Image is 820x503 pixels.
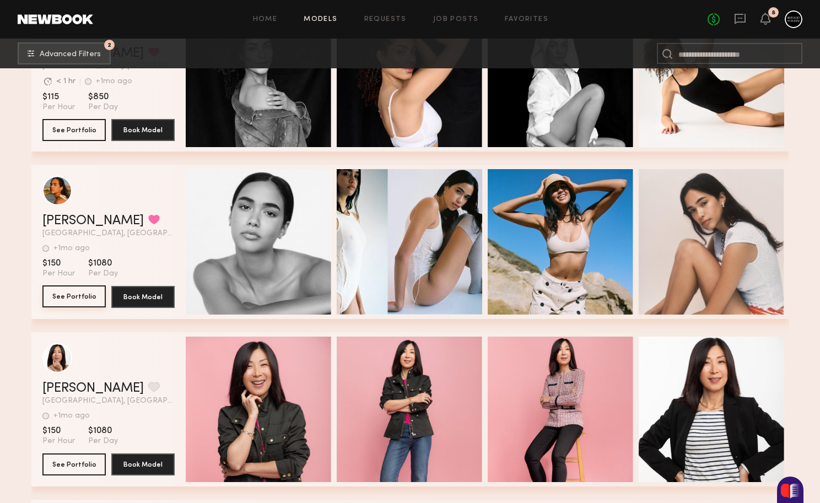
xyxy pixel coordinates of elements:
span: [GEOGRAPHIC_DATA], [GEOGRAPHIC_DATA] [42,230,175,237]
div: 8 [772,10,775,16]
button: See Portfolio [42,453,106,475]
span: $1080 [88,425,118,436]
span: 2 [107,42,111,47]
a: Job Posts [433,16,479,23]
button: Book Model [111,453,175,475]
a: [PERSON_NAME] [42,382,144,395]
span: Per Day [88,102,118,112]
div: +1mo ago [96,78,132,85]
span: Per Day [88,436,118,446]
span: Per Hour [42,102,75,112]
div: +1mo ago [53,412,90,420]
span: Advanced Filters [40,51,101,58]
a: Favorites [505,16,548,23]
button: Book Model [111,286,175,308]
span: $150 [42,425,75,436]
a: Requests [364,16,407,23]
span: Per Day [88,269,118,279]
span: Per Hour [42,436,75,446]
span: [GEOGRAPHIC_DATA], [GEOGRAPHIC_DATA] [42,397,175,405]
a: Home [253,16,278,23]
button: Book Model [111,119,175,141]
a: [PERSON_NAME] [42,214,144,228]
span: $150 [42,258,75,269]
button: 2Advanced Filters [18,42,111,64]
a: Models [304,16,337,23]
button: See Portfolio [42,285,106,307]
button: See Portfolio [42,119,106,141]
span: Per Hour [42,269,75,279]
span: $1080 [88,258,118,269]
span: $115 [42,91,75,102]
div: < 1 hr [56,78,75,85]
span: $850 [88,91,118,102]
div: +1mo ago [53,245,90,252]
